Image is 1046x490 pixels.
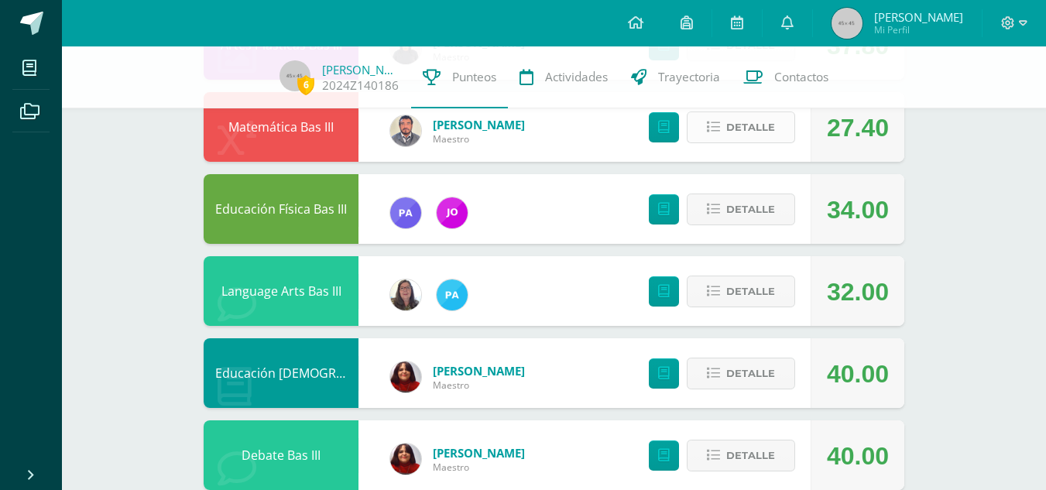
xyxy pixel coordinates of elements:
[204,338,358,408] div: Educación Cristiana Bas III
[280,60,310,91] img: 45x45
[437,279,468,310] img: 16d00d6a61aad0e8a558f8de8df831eb.png
[390,279,421,310] img: cfd18f4d180e531603d52aeab12d7099.png
[827,93,889,163] div: 27.40
[658,69,720,85] span: Trayectoria
[827,175,889,245] div: 34.00
[827,257,889,327] div: 32.00
[437,197,468,228] img: 75b744ccd90b308547c4c603ec795dc0.png
[732,46,840,108] a: Contactos
[390,362,421,392] img: 5bb1a44df6f1140bb573547ac59d95bf.png
[390,115,421,146] img: b3ade3febffa627f9cc084759de04a77.png
[726,359,775,388] span: Detalle
[452,69,496,85] span: Punteos
[545,69,608,85] span: Actividades
[433,132,525,146] span: Maestro
[687,194,795,225] button: Detalle
[433,461,525,474] span: Maestro
[204,256,358,326] div: Language Arts Bas III
[726,195,775,224] span: Detalle
[204,92,358,162] div: Matemática Bas III
[204,174,358,244] div: Educación Física Bas III
[411,46,508,108] a: Punteos
[390,444,421,475] img: 5bb1a44df6f1140bb573547ac59d95bf.png
[433,379,525,392] span: Maestro
[726,441,775,470] span: Detalle
[619,46,732,108] a: Trayectoria
[322,62,400,77] a: [PERSON_NAME]
[874,23,963,36] span: Mi Perfil
[687,358,795,389] button: Detalle
[687,111,795,143] button: Detalle
[433,117,525,132] a: [PERSON_NAME]
[874,9,963,25] span: [PERSON_NAME]
[297,75,314,94] span: 6
[687,276,795,307] button: Detalle
[390,197,421,228] img: 616581b55804112b05f25e86733e6298.png
[433,445,525,461] a: [PERSON_NAME]
[322,77,399,94] a: 2024Z140186
[433,363,525,379] a: [PERSON_NAME]
[687,440,795,471] button: Detalle
[508,46,619,108] a: Actividades
[726,277,775,306] span: Detalle
[774,69,828,85] span: Contactos
[827,339,889,409] div: 40.00
[832,8,863,39] img: 45x45
[726,113,775,142] span: Detalle
[204,420,358,490] div: Debate Bas III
